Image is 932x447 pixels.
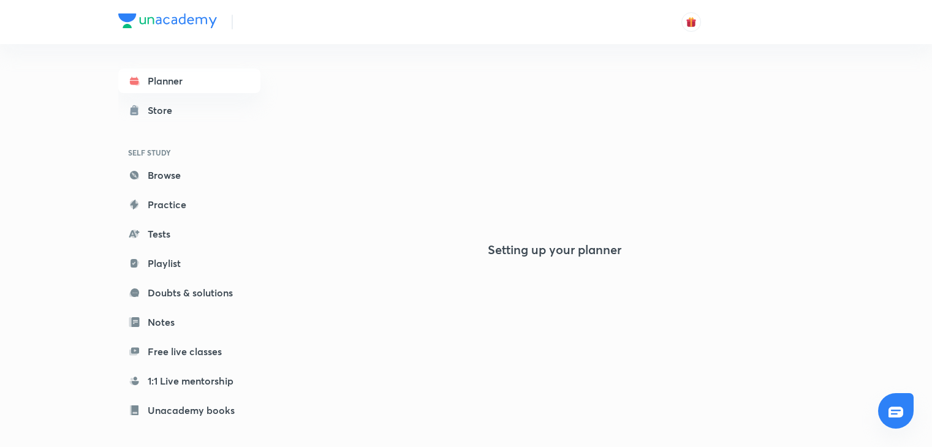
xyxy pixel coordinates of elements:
a: Free live classes [118,339,260,364]
a: Playlist [118,251,260,276]
a: Notes [118,310,260,334]
h6: SELF STUDY [118,142,260,163]
div: Store [148,103,180,118]
a: Tests [118,222,260,246]
a: Planner [118,69,260,93]
a: Unacademy books [118,398,260,423]
a: 1:1 Live mentorship [118,369,260,393]
a: Company Logo [118,13,217,31]
a: Doubts & solutions [118,280,260,305]
button: avatar [681,12,701,32]
img: avatar [686,17,697,28]
a: Practice [118,192,260,217]
img: Company Logo [118,13,217,28]
h4: Setting up your planner [488,242,621,257]
a: Store [118,98,260,122]
a: Browse [118,163,260,187]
